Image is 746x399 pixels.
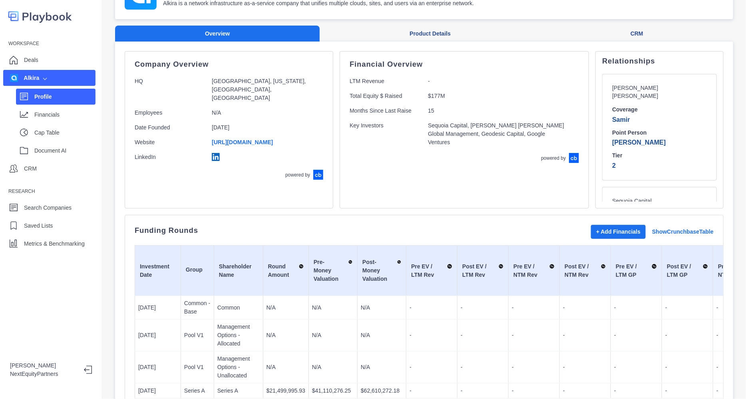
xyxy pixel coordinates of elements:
p: N/A [267,363,305,371]
div: Pre-Money Valuation [314,258,352,283]
p: N/A [267,331,305,339]
p: Series A [217,387,260,395]
p: N/A [312,331,354,339]
p: Pool V1 [184,363,211,371]
p: N/A [312,304,354,312]
p: 15 [428,107,565,115]
p: - [563,331,607,339]
p: Search Companies [24,204,72,212]
p: LinkedIn [135,153,205,163]
h6: Coverage [612,106,707,113]
div: Pre EV / LTM GP [616,262,657,279]
img: logo-colored [8,8,72,24]
p: - [461,363,505,371]
p: Date Founded [135,123,205,132]
p: Key Investors [350,121,422,147]
p: - [512,363,556,371]
p: Months Since Last Raise [350,107,422,115]
p: - [410,304,454,312]
p: - [410,387,454,395]
p: CRM [24,165,37,173]
p: HQ [135,77,205,102]
div: Investment Date [140,262,176,279]
p: [DATE] [138,331,177,339]
p: - [461,331,505,339]
p: [PERSON_NAME] [612,138,707,147]
p: - [428,77,565,85]
p: [GEOGRAPHIC_DATA], [US_STATE], [GEOGRAPHIC_DATA], [GEOGRAPHIC_DATA] [212,77,323,102]
p: - [665,387,710,395]
p: - [614,387,658,395]
div: Post EV / LTM GP [667,262,708,279]
p: Saved Lists [24,222,53,230]
p: Profile [34,93,95,101]
p: - [665,363,710,371]
p: Funding Rounds [135,227,198,234]
p: [DATE] [138,387,177,395]
div: Post EV / NTM Rev [565,262,606,279]
p: - [512,331,556,339]
div: Round Amount [268,262,304,279]
p: N/A [361,331,403,339]
p: [DATE] [212,123,323,132]
p: N/A [212,109,323,117]
p: - [461,304,505,312]
img: crunchbase-logo [313,170,323,180]
p: - [563,387,607,395]
p: - [410,331,454,339]
p: powered by [285,171,310,179]
p: Financials [34,111,95,119]
p: - [512,304,556,312]
p: [DATE] [138,304,177,312]
p: N/A [361,363,403,371]
p: Deals [24,56,38,64]
p: Financial Overview [350,61,579,67]
p: - [665,331,710,339]
div: Shareholder Name [219,262,258,279]
p: Management Options - Unallocated [217,355,260,380]
p: $21,499,995.93 [267,387,305,395]
img: Sort [348,258,352,266]
p: Management Options - Allocated [217,323,260,348]
div: Post-Money Valuation [362,258,401,283]
p: N/A [361,304,403,312]
p: - [410,363,454,371]
img: company image [10,74,18,82]
img: linkedin-logo [212,153,220,161]
p: Employees [135,109,205,117]
p: - [614,363,658,371]
p: LTM Revenue [350,77,422,85]
p: NextEquityPartners [10,370,78,378]
p: Samir [612,115,707,125]
p: [PERSON_NAME] [PERSON_NAME] [612,84,684,100]
div: Post EV / LTM Rev [462,262,503,279]
p: Company Overview [135,61,323,67]
p: Series A [184,387,211,395]
p: Metrics & Benchmarking [24,240,85,248]
div: Pre EV / LTM Rev [411,262,452,279]
button: Product Details [320,26,541,42]
a: Show Crunchbase Table [652,228,714,236]
img: Sort [549,262,555,270]
p: powered by [541,155,566,162]
p: Total Equity $ Raised [350,92,422,100]
a: [URL][DOMAIN_NAME] [212,139,273,145]
img: Sort [499,262,503,270]
p: Website [135,138,205,147]
div: Group [186,266,209,276]
p: - [665,304,710,312]
img: Sort [703,262,708,270]
p: Common - Base [184,299,211,316]
p: Relationships [602,58,717,64]
p: - [614,304,658,312]
img: Sort [652,262,657,270]
img: Sort [299,262,304,270]
h6: Tier [612,152,707,159]
p: - [461,387,505,395]
p: 2 [612,161,707,171]
p: N/A [312,363,354,371]
p: Common [217,304,260,312]
button: + Add Financials [591,225,646,239]
p: $177M [428,92,565,100]
div: Alkira [10,74,39,82]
